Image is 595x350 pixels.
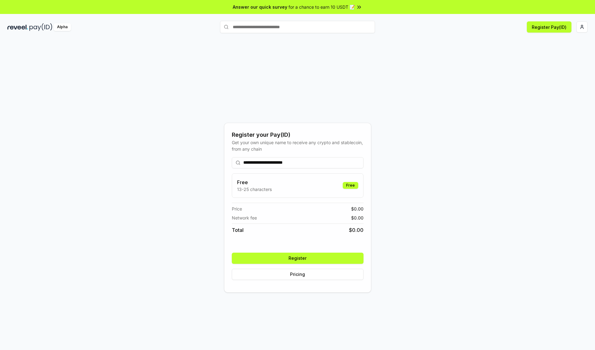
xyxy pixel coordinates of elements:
[527,21,571,33] button: Register Pay(ID)
[232,139,364,152] div: Get your own unique name to receive any crypto and stablecoin, from any chain
[351,215,364,221] span: $ 0.00
[233,4,287,10] span: Answer our quick survey
[232,253,364,264] button: Register
[237,186,272,193] p: 13-25 characters
[237,179,272,186] h3: Free
[232,131,364,139] div: Register your Pay(ID)
[232,215,257,221] span: Network fee
[232,206,242,212] span: Price
[343,182,358,189] div: Free
[289,4,355,10] span: for a chance to earn 10 USDT 📝
[349,226,364,234] span: $ 0.00
[232,269,364,280] button: Pricing
[54,23,71,31] div: Alpha
[232,226,244,234] span: Total
[7,23,28,31] img: reveel_dark
[351,206,364,212] span: $ 0.00
[29,23,52,31] img: pay_id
